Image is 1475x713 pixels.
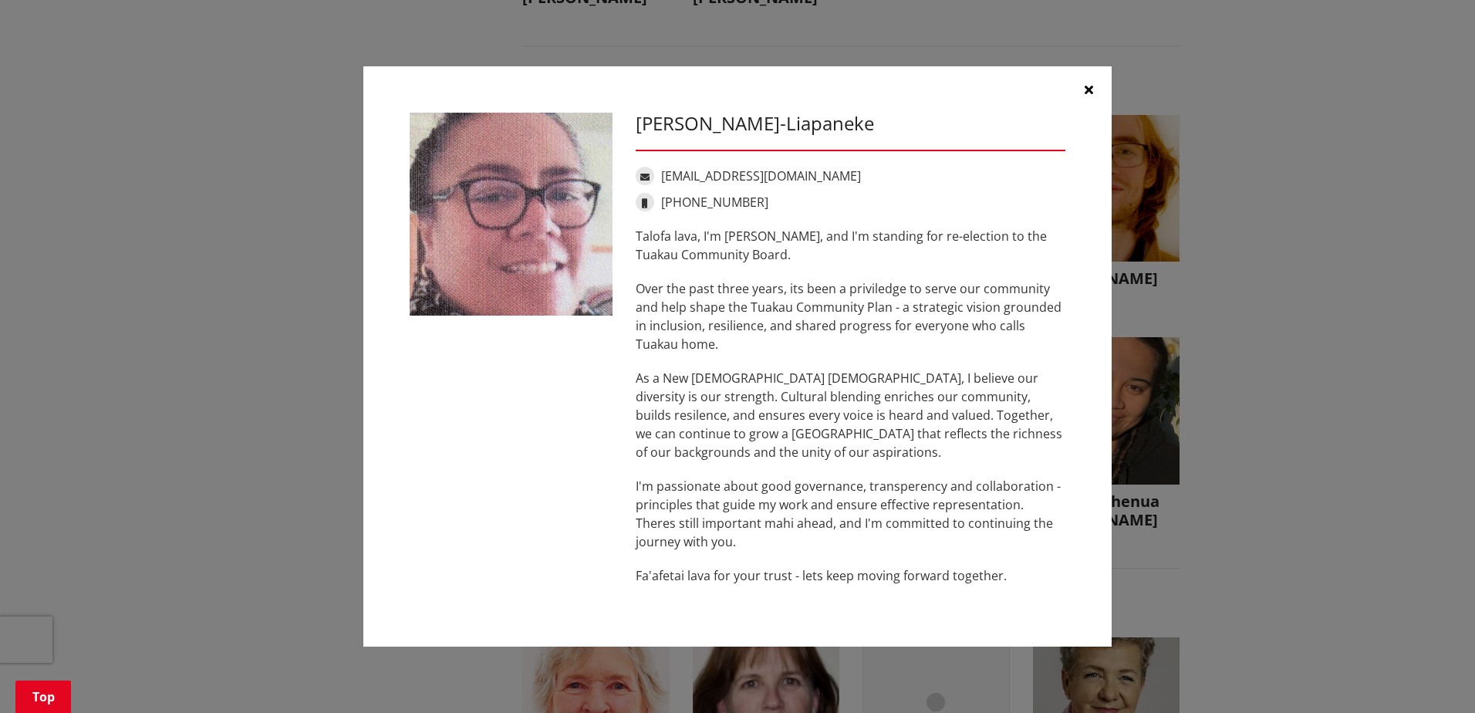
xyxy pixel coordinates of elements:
[636,279,1065,353] p: Over the past three years, its been a priviledge to serve our community and help shape the Tuakau...
[1404,648,1460,704] iframe: Messenger Launcher
[636,369,1065,461] p: As a New [DEMOGRAPHIC_DATA] [DEMOGRAPHIC_DATA], I believe our diversity is our strength. Cultural...
[661,167,861,184] a: [EMAIL_ADDRESS][DOMAIN_NAME]
[661,194,768,211] a: [PHONE_NUMBER]
[410,113,613,316] img: WO-B-TU__TEMA-LIAPANEKE_G__AtNkf
[636,477,1065,551] p: I'm passionate about good governance, transperency and collaboration - principles that guide my w...
[636,227,1065,264] p: Talofa lava, I'm [PERSON_NAME], and I'm standing for re-election to the Tuakau Community Board.
[636,113,1065,135] h3: [PERSON_NAME]-Liapaneke
[636,566,1065,585] p: Fa'afetai lava for your trust - lets keep moving forward together.
[15,681,71,713] a: Top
